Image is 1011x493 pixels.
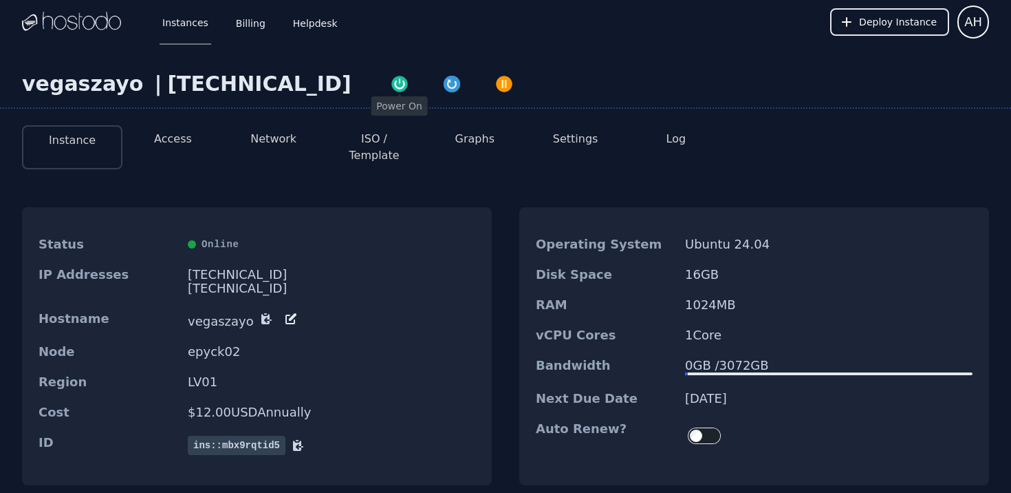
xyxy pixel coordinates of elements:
[335,131,413,164] button: ISO / Template
[390,74,409,94] img: Power On
[494,74,514,94] img: Power Off
[830,8,949,36] button: Deploy Instance
[188,406,475,419] dd: $ 12.00 USD Annually
[536,422,674,450] dt: Auto Renew?
[188,312,475,328] dd: vegaszayo
[39,312,177,328] dt: Hostname
[373,72,426,94] button: Power On
[39,406,177,419] dt: Cost
[188,282,475,295] div: [TECHNICAL_ID]
[859,15,937,29] span: Deploy Instance
[167,72,351,96] div: [TECHNICAL_ID]
[553,131,598,147] button: Settings
[39,436,177,455] dt: ID
[442,74,461,94] img: Restart
[455,131,494,147] button: Graphs
[685,392,972,406] dd: [DATE]
[685,238,972,251] dd: Ubuntu 24.04
[188,238,475,251] div: Online
[39,238,177,251] dt: Status
[154,131,192,147] button: Access
[39,375,177,389] dt: Region
[188,268,475,282] div: [TECHNICAL_ID]
[536,392,674,406] dt: Next Due Date
[188,375,475,389] dd: LV01
[39,345,177,359] dt: Node
[149,72,167,96] div: |
[22,72,149,96] div: vegaszayo
[685,298,972,312] dd: 1024 MB
[685,359,972,373] div: 0 GB / 3072 GB
[426,72,478,94] button: Restart
[536,268,674,282] dt: Disk Space
[22,12,121,32] img: Logo
[685,328,972,342] dd: 1 Core
[536,359,674,375] dt: Bandwidth
[536,238,674,251] dt: Operating System
[250,131,296,147] button: Network
[666,131,686,147] button: Log
[188,345,475,359] dd: epyck02
[957,6,989,39] button: User menu
[685,268,972,282] dd: 16 GB
[188,436,285,455] span: ins::mbx9rqtid5
[478,72,530,94] button: Power Off
[964,12,982,32] span: AH
[49,132,96,149] button: Instance
[536,298,674,312] dt: RAM
[39,268,177,295] dt: IP Addresses
[536,328,674,342] dt: vCPU Cores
